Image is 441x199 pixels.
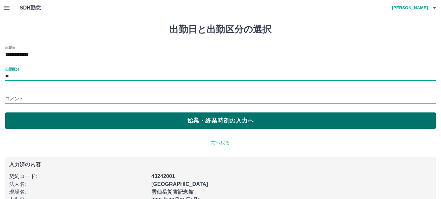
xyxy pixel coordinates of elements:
[9,162,432,167] p: 入力済の内容
[5,112,436,129] button: 始業・終業時刻の入力へ
[151,181,208,187] b: [GEOGRAPHIC_DATA]
[5,67,19,71] label: 出勤区分
[5,24,436,35] h1: 出勤日と出勤区分の選択
[151,189,194,195] b: 雲仙岳災害記念館
[9,180,147,188] p: 法人名 :
[5,45,16,50] label: 出勤日
[5,139,436,146] p: 前へ戻る
[9,188,147,196] p: 現場名 :
[9,172,147,180] p: 契約コード :
[151,173,175,179] b: 43242001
